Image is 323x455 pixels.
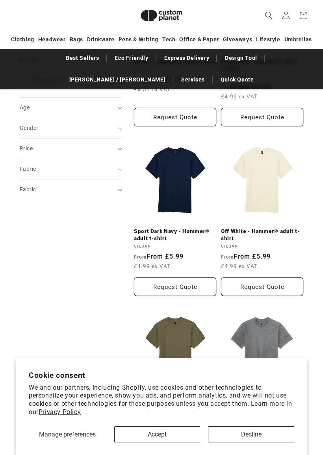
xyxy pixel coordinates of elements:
img: Custom Planet [134,3,189,28]
span: Fabric [20,166,36,172]
summary: Gender (0 selected) [20,118,122,138]
a: Best Sellers [62,51,103,65]
button: Request Quote [221,108,303,126]
span: Age [20,104,30,111]
a: Lifestyle [256,33,280,46]
button: Request Quote [134,108,216,126]
a: Tech [162,33,175,46]
a: Office & Paper [179,33,219,46]
a: Headwear [38,33,66,46]
summary: Age (0 selected) [20,98,122,118]
summary: Search [260,7,277,24]
summary: Fabric (0 selected) [20,159,122,179]
span: Manage preferences [39,431,96,438]
a: Pens & Writing [119,33,158,46]
a: Express Delivery [160,51,213,65]
a: Services [177,73,209,87]
a: Eco Friendly [111,51,152,65]
a: Clothing [11,33,34,46]
h2: Cookie consent [29,371,294,380]
a: Giveaways [223,33,252,46]
button: Request Quote [134,277,216,296]
a: Privacy Policy [39,408,81,416]
button: Decline [208,426,294,442]
button: Manage preferences [29,426,106,442]
a: [PERSON_NAME] / [PERSON_NAME] [65,73,169,87]
span: Gender [20,125,38,131]
a: Drinkware [87,33,114,46]
summary: Fabric (0 selected) [20,179,122,200]
a: Umbrellas [284,33,312,46]
a: Off White - Hammer® adult t-shirt [221,228,303,242]
button: Accept [114,426,200,442]
a: Design Tool [221,51,261,65]
a: Quick Quote [217,73,258,87]
p: We and our partners, including Shopify, use cookies and other technologies to personalize your ex... [29,384,294,416]
summary: Price [20,139,122,159]
button: Request Quote [221,277,303,296]
span: Price [20,145,33,152]
span: Fabric [20,186,36,192]
a: Bags [70,33,83,46]
a: Sport Dark Navy - Hammer® adult t-shirt [134,228,216,242]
